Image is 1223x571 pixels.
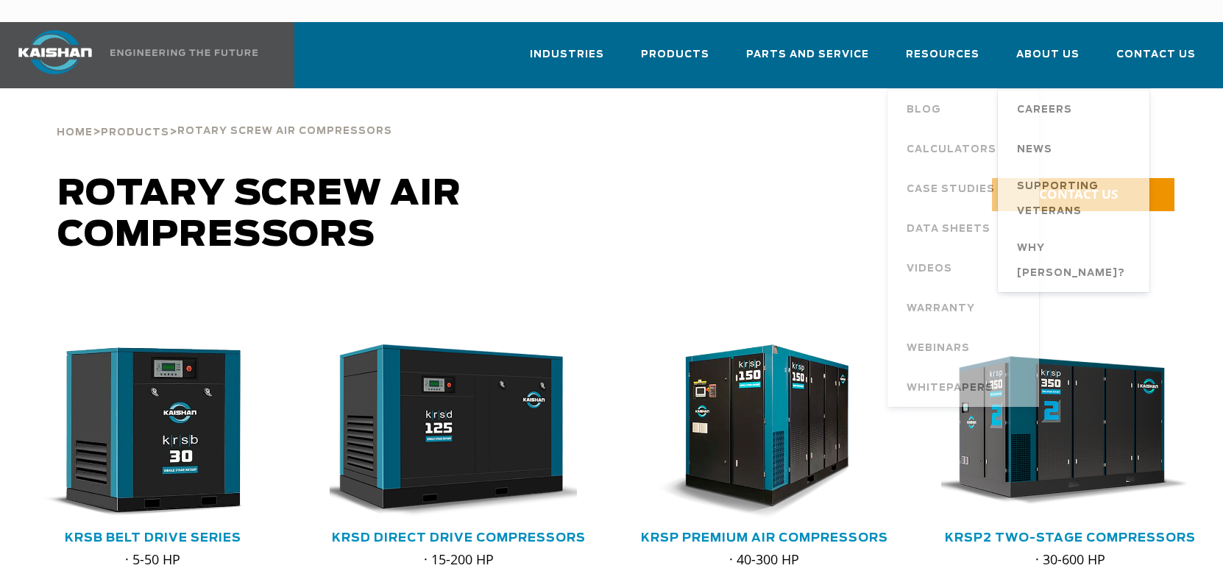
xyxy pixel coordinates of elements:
span: Case Studies [907,177,995,202]
a: Videos [892,248,1039,288]
a: News [1002,129,1149,169]
a: About Us [1016,35,1080,85]
a: Products [641,35,709,85]
span: Resources [906,46,979,63]
a: Calculators [892,129,1039,169]
div: > > [57,88,392,144]
a: KRSB Belt Drive Series [65,532,241,544]
span: Blog [907,98,941,123]
span: Parts and Service [746,46,869,63]
img: Engineering the future [110,49,258,56]
div: krsp150 [635,344,894,519]
span: Why [PERSON_NAME]? [1017,236,1135,286]
span: News [1017,138,1052,163]
a: Blog [892,89,1039,129]
span: Data Sheets [907,217,990,242]
div: krsd125 [330,344,589,519]
a: Industries [530,35,604,85]
a: Parts and Service [746,35,869,85]
img: krsp150 [624,344,883,519]
a: Contact Us [1116,35,1196,85]
a: KRSP Premium Air Compressors [641,532,888,544]
span: Rotary Screw Air Compressors [177,127,392,136]
span: Warranty [907,297,975,322]
a: Case Studies [892,169,1039,208]
span: Home [57,128,93,138]
span: About Us [1016,46,1080,63]
span: Videos [907,257,952,282]
a: Data Sheets [892,208,1039,248]
span: Contact Us [1116,46,1196,63]
a: Careers [1002,89,1149,129]
span: Products [101,128,169,138]
a: KRSD Direct Drive Compressors [332,532,586,544]
span: Whitepapers [907,376,993,401]
a: Supporting Veterans [1002,169,1149,230]
a: Webinars [892,327,1039,367]
a: Whitepapers [892,367,1039,407]
span: Industries [530,46,604,63]
span: Careers [1017,98,1072,123]
img: krsb30 [13,344,272,519]
div: krsb30 [24,344,283,519]
span: Products [641,46,709,63]
a: Products [101,125,169,138]
a: Home [57,125,93,138]
img: krsp350 [930,344,1189,519]
a: KRSP2 Two-Stage Compressors [945,532,1196,544]
span: Supporting Veterans [1017,174,1135,224]
a: Warranty [892,288,1039,327]
img: krsd125 [319,344,578,519]
span: Rotary Screw Air Compressors [57,177,461,253]
div: krsp350 [941,344,1200,519]
span: Webinars [907,336,970,361]
span: Calculators [907,138,996,163]
a: Resources [906,35,979,85]
a: Why [PERSON_NAME]? [1002,230,1149,292]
